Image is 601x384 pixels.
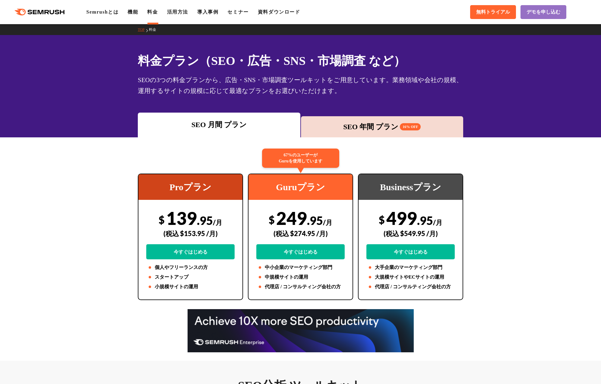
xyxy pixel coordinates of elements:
span: /月 [213,218,222,226]
span: デモを申し込む [527,9,560,15]
span: $ [269,213,275,226]
div: (税込 $274.95 /月) [256,223,345,244]
div: 67%のユーザーが Guruを使用しています [262,149,339,168]
li: 代理店 / コンサルティング会社の方 [366,283,455,290]
span: $ [159,213,165,226]
a: 活用方法 [167,9,188,14]
a: 資料ダウンロード [258,9,300,14]
div: Proプラン [138,174,242,200]
li: スタートアップ [146,274,235,281]
li: 個人やフリーランスの方 [146,264,235,271]
a: 今すぐはじめる [366,244,455,259]
a: デモを申し込む [520,5,566,19]
a: 無料トライアル [470,5,516,19]
div: Businessプラン [359,174,463,200]
span: 16% OFF [400,123,421,130]
li: 小規模サイトの運用 [146,283,235,290]
a: 機能 [128,9,138,14]
div: SEO 年間 プラン [304,121,460,132]
li: 大規模サイトやECサイトの運用 [366,274,455,281]
li: 代理店 / コンサルティング会社の方 [256,283,345,290]
a: Semrushとは [86,9,119,14]
span: 無料トライアル [476,9,510,15]
a: 料金 [147,9,158,14]
span: .95 [197,213,213,227]
a: TOP [138,27,149,32]
div: (税込 $549.95 /月) [366,223,455,244]
a: 料金 [149,27,161,32]
div: (税込 $153.95 /月) [146,223,235,244]
span: .95 [417,213,433,227]
div: 249 [256,207,345,259]
li: 大手企業のマーケティング部門 [366,264,455,271]
div: SEO 月間 プラン [141,119,297,130]
li: 中小企業のマーケティング部門 [256,264,345,271]
span: $ [379,213,385,226]
div: SEOの3つの料金プランから、広告・SNS・市場調査ツールキットをご用意しています。業務領域や会社の規模、運用するサイトの規模に応じて最適なプランをお選びいただけます。 [138,75,463,96]
div: 499 [366,207,455,259]
li: 中規模サイトの運用 [256,274,345,281]
span: /月 [323,218,332,226]
a: 今すぐはじめる [256,244,345,259]
span: /月 [433,218,442,226]
div: Guruプラン [248,174,353,200]
div: 139 [146,207,235,259]
a: 今すぐはじめる [146,244,235,259]
span: .95 [307,213,323,227]
h1: 料金プラン（SEO・広告・SNS・市場調査 など） [138,52,463,70]
a: 導入事例 [197,9,218,14]
a: セミナー [227,9,248,14]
